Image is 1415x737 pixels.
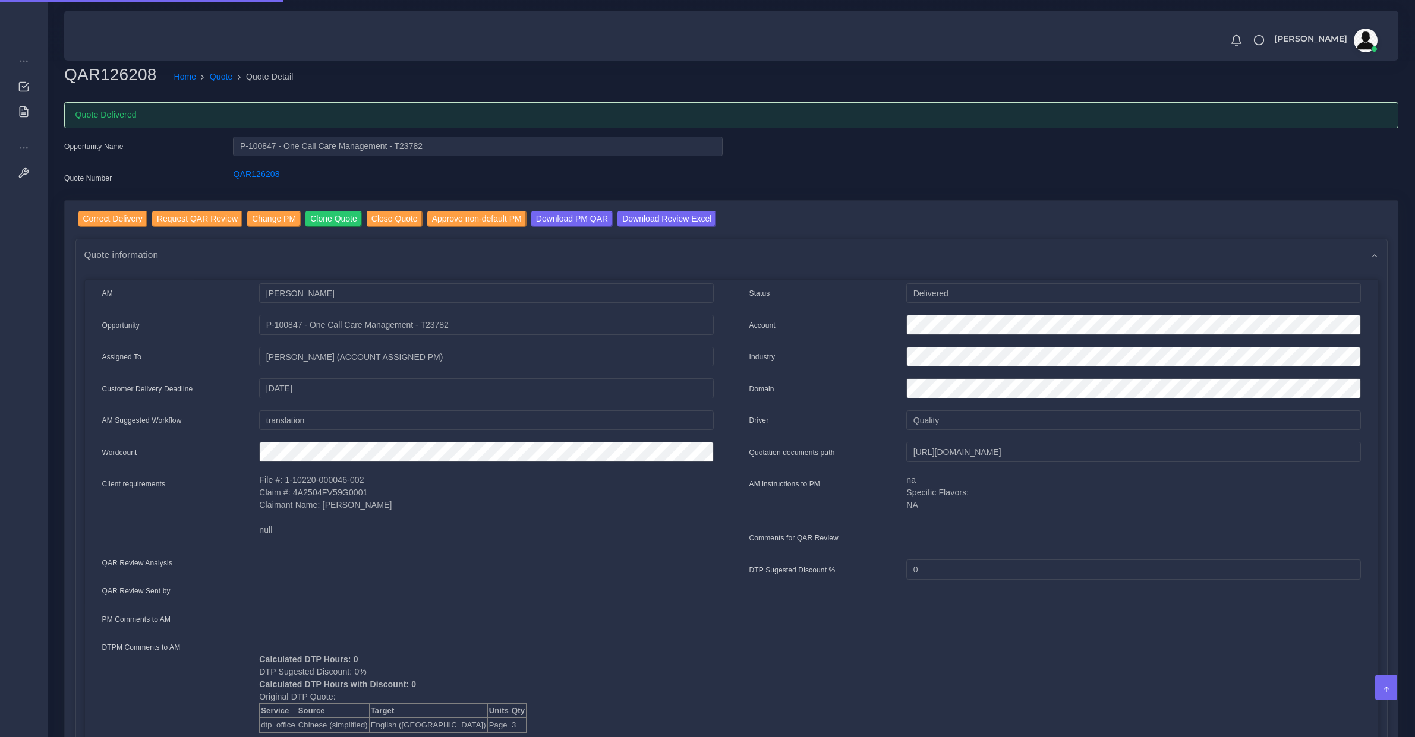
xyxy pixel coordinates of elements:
label: DTP Sugested Discount % [749,565,836,575]
b: Calculated DTP Hours with Discount: 0 [259,679,416,689]
label: DTPM Comments to AM [102,642,181,653]
th: Service [260,703,297,718]
a: QAR126208 [233,169,279,179]
label: AM [102,288,113,299]
td: 3 [510,718,526,733]
td: English ([GEOGRAPHIC_DATA]) [369,718,487,733]
p: na Specific Flavors: NA [906,474,1360,511]
th: Source [297,703,369,718]
label: QAR Review Sent by [102,586,171,596]
input: Download Review Excel [617,211,716,227]
b: Calculated DTP Hours: 0 [259,654,358,664]
input: Download PM QAR [531,211,613,227]
td: Page [487,718,510,733]
label: Account [749,320,776,331]
label: Opportunity [102,320,140,331]
span: [PERSON_NAME] [1274,34,1347,43]
label: Quote Number [64,173,112,184]
input: Request QAR Review [152,211,242,227]
img: avatar [1354,29,1378,52]
label: Client requirements [102,479,166,489]
label: Wordcount [102,447,137,458]
input: Change PM [247,211,301,227]
input: Correct Delivery [78,211,147,227]
li: Quote Detail [233,71,294,83]
a: [PERSON_NAME]avatar [1268,29,1382,52]
a: Quote [210,71,233,83]
label: Quotation documents path [749,447,835,458]
td: dtp_office [260,718,297,733]
th: Target [369,703,487,718]
a: Home [174,71,196,83]
label: Status [749,288,770,299]
label: AM instructions to PM [749,479,821,489]
th: Qty [510,703,526,718]
label: Customer Delivery Deadline [102,384,193,394]
td: Chinese (simplified) [297,718,369,733]
th: Units [487,703,510,718]
label: Assigned To [102,352,142,362]
div: DTP Sugested Discount: 0% Original DTP Quote: [250,641,722,733]
label: Industry [749,352,776,362]
input: Clone Quote [305,211,362,227]
input: Close Quote [367,211,423,227]
label: Driver [749,415,769,426]
label: QAR Review Analysis [102,558,173,568]
input: pm [259,347,713,367]
div: Quote information [76,239,1387,270]
label: Domain [749,384,774,394]
div: Quote Delivered [64,102,1398,128]
label: AM Suggested Workflow [102,415,182,426]
h2: QAR126208 [64,65,165,85]
label: Comments for QAR Review [749,533,839,543]
input: Approve non-default PM [427,211,527,227]
label: Opportunity Name [64,141,124,152]
span: Quote information [84,248,159,261]
p: File #: 1-10220-000046-002 Claim #: 4A2504FV59G0001 Claimant Name: [PERSON_NAME] null [259,474,713,536]
label: PM Comments to AM [102,614,171,625]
